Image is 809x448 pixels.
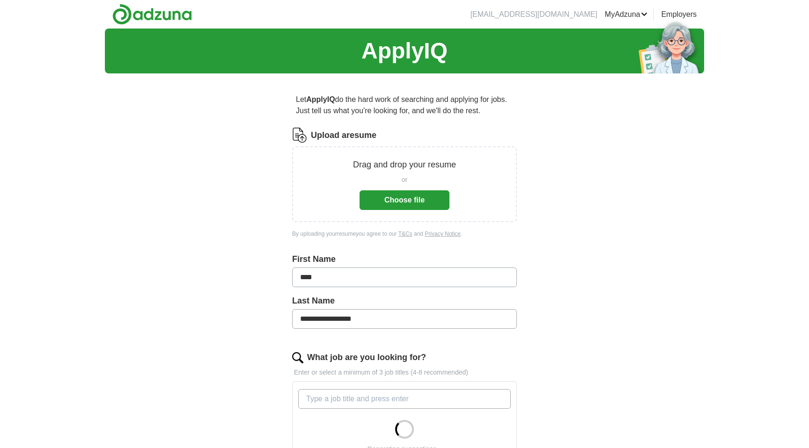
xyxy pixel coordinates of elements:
[425,231,461,237] a: Privacy Notice
[292,230,517,238] div: By uploading your resume you agree to our and .
[361,34,448,68] h1: ApplyIQ
[398,231,412,237] a: T&Cs
[471,9,597,20] li: [EMAIL_ADDRESS][DOMAIN_NAME]
[306,95,335,103] strong: ApplyIQ
[292,253,517,266] label: First Name
[402,175,407,185] span: or
[661,9,697,20] a: Employers
[292,90,517,120] p: Let do the hard work of searching and applying for jobs. Just tell us what you're looking for, an...
[298,389,511,409] input: Type a job title and press enter
[292,368,517,377] p: Enter or select a minimum of 3 job titles (4-8 recommended)
[307,351,426,364] label: What job are you looking for?
[353,159,456,171] p: Drag and drop your resume
[292,295,517,307] label: Last Name
[292,128,307,143] img: CV Icon
[605,9,648,20] a: MyAdzuna
[311,129,376,142] label: Upload a resume
[292,352,303,363] img: search.png
[360,190,449,210] button: Choose file
[112,4,192,25] img: Adzuna logo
